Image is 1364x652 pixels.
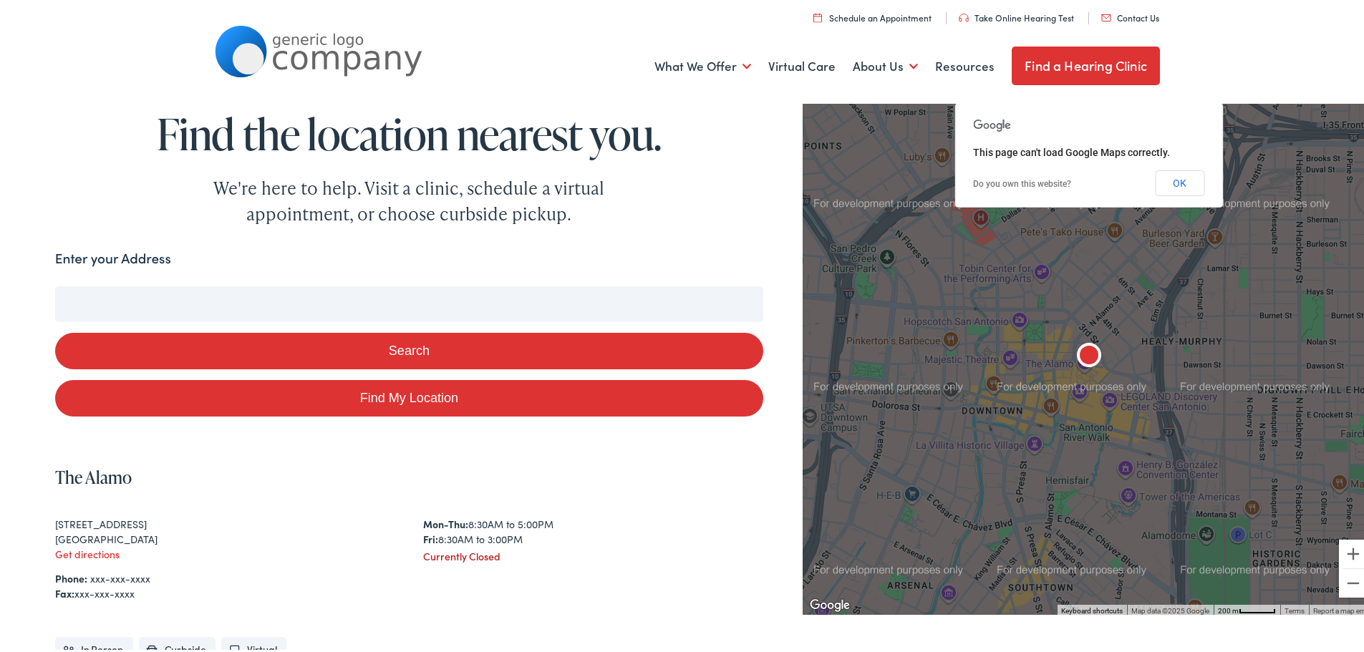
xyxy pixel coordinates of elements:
[55,568,87,583] strong: Phone:
[973,144,1170,155] span: This page can't load Google Maps correctly.
[813,10,822,19] img: utility icon
[55,529,395,544] div: [GEOGRAPHIC_DATA]
[806,593,853,612] img: Google
[654,37,751,90] a: What We Offer
[423,514,468,528] strong: Mon-Thu:
[55,583,763,598] div: xxx-xxx-xxxx
[55,283,763,319] input: Enter your address or zip code
[973,176,1071,186] a: Do you own this website?
[959,9,1074,21] a: Take Online Hearing Test
[423,529,438,543] strong: Fri:
[55,462,132,486] a: The Alamo
[55,245,171,266] label: Enter your Address
[806,593,853,612] a: Open this area in Google Maps (opens a new window)
[1214,602,1280,612] button: Map Scale: 200 m per 48 pixels
[1072,337,1106,371] div: The Alamo
[423,546,763,561] div: Currently Closed
[1131,604,1209,612] span: Map data ©2025 Google
[1218,604,1239,612] span: 200 m
[813,9,932,21] a: Schedule an Appointment
[1061,603,1123,613] button: Keyboard shortcuts
[55,583,74,598] strong: Fax:
[768,37,836,90] a: Virtual Care
[959,11,969,19] img: utility icon
[853,37,918,90] a: About Us
[55,544,120,558] a: Get directions
[55,514,395,529] div: [STREET_ADDRESS]
[1012,44,1160,82] a: Find a Hearing Clinic
[55,377,763,414] a: Find My Location
[935,37,995,90] a: Resources
[1101,11,1111,19] img: utility icon
[1285,604,1305,612] a: Terms (opens in new tab)
[90,568,150,583] a: xxx-xxx-xxxx
[423,514,763,544] div: 8:30AM to 5:00PM 8:30AM to 3:00PM
[1101,9,1159,21] a: Contact Us
[55,107,763,155] h1: Find the location nearest you.
[55,330,763,366] button: Search
[1155,167,1204,193] button: OK
[180,172,638,224] div: We're here to help. Visit a clinic, schedule a virtual appointment, or choose curbside pickup.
